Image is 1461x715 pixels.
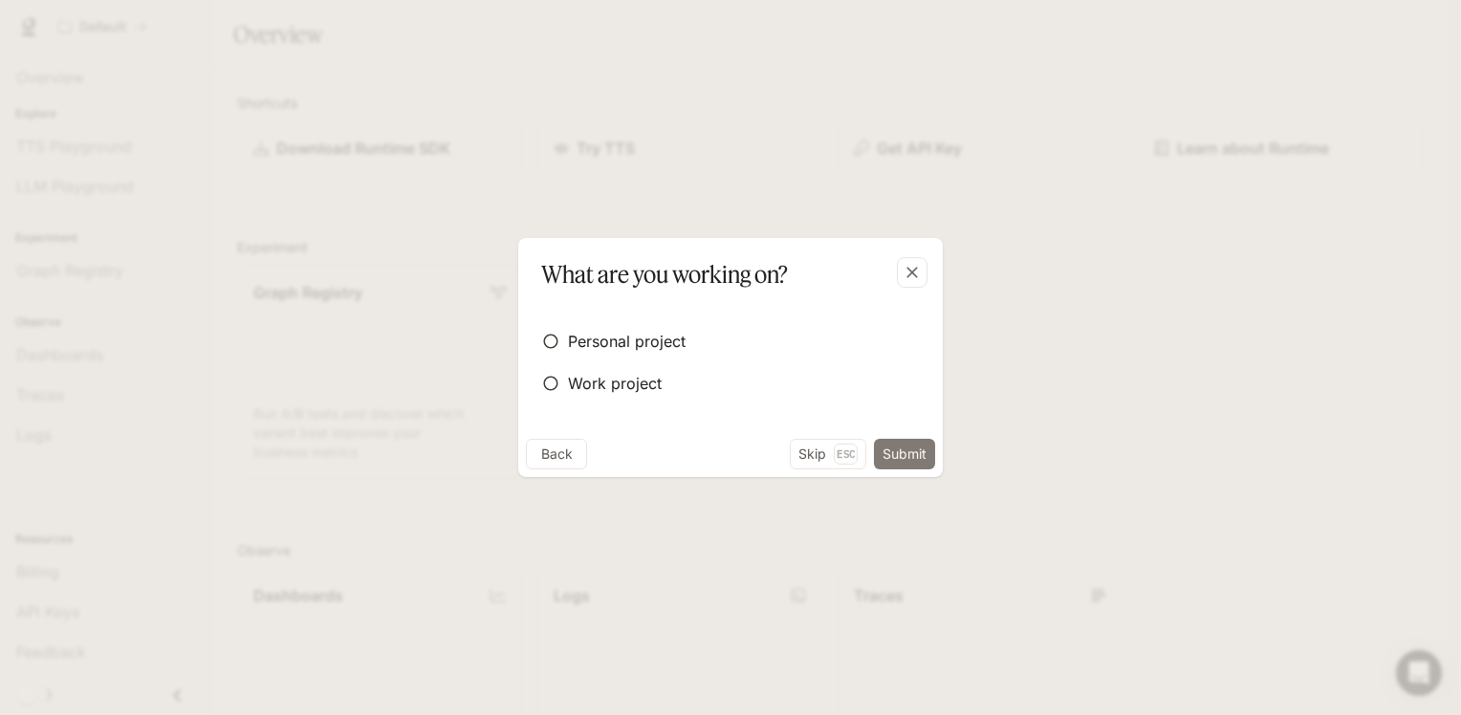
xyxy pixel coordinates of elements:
p: What are you working on? [541,257,788,292]
button: Submit [874,439,935,469]
p: Esc [834,444,858,465]
span: Work project [568,372,662,395]
button: Back [526,439,587,469]
button: SkipEsc [790,439,866,469]
span: Personal project [568,330,686,353]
